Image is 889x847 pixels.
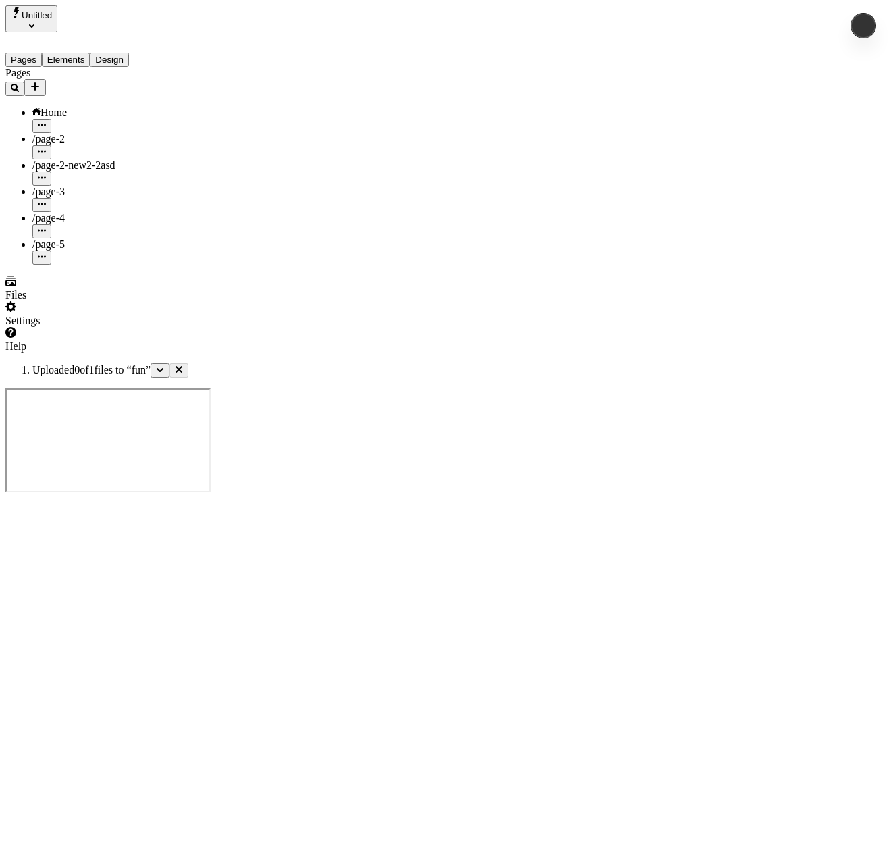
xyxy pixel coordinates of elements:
[22,10,52,20] span: Untitled
[5,5,57,32] button: Select site
[5,315,167,327] div: Settings
[32,212,65,224] span: /page-4
[32,364,151,376] span: Uploaded 0 of 1 files to “ fun ”
[5,53,42,67] button: Pages
[42,53,90,67] button: Elements
[32,238,65,250] span: /page-5
[5,340,167,353] div: Help
[90,53,129,67] button: Design
[32,133,65,145] span: /page-2
[5,289,167,301] div: Files
[32,186,65,197] span: /page-3
[24,79,46,96] button: Add new
[5,388,211,492] iframe: Cookie Feature Detection
[5,363,884,378] div: Notifications (F8)
[32,159,115,171] span: /page-2-new2-2asd
[41,107,67,118] span: Home
[5,67,167,79] div: Pages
